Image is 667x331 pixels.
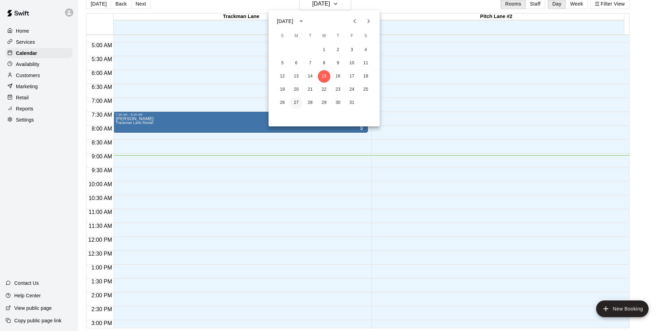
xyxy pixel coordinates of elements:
[332,97,344,109] button: 30
[318,29,330,43] span: Wednesday
[318,83,330,96] button: 22
[276,70,289,83] button: 12
[304,97,316,109] button: 28
[360,57,372,69] button: 11
[276,29,289,43] span: Sunday
[360,70,372,83] button: 18
[332,29,344,43] span: Thursday
[360,83,372,96] button: 25
[290,83,303,96] button: 20
[348,14,362,28] button: Previous month
[346,83,358,96] button: 24
[295,15,307,27] button: calendar view is open, switch to year view
[290,57,303,69] button: 6
[276,97,289,109] button: 26
[276,83,289,96] button: 19
[318,57,330,69] button: 8
[332,44,344,56] button: 2
[318,97,330,109] button: 29
[346,70,358,83] button: 17
[332,57,344,69] button: 9
[360,29,372,43] span: Saturday
[304,83,316,96] button: 21
[290,70,303,83] button: 13
[318,44,330,56] button: 1
[362,14,376,28] button: Next month
[332,83,344,96] button: 23
[346,44,358,56] button: 3
[304,29,316,43] span: Tuesday
[290,29,303,43] span: Monday
[332,70,344,83] button: 16
[346,97,358,109] button: 31
[290,97,303,109] button: 27
[346,57,358,69] button: 10
[360,44,372,56] button: 4
[304,57,316,69] button: 7
[318,70,330,83] button: 15
[304,70,316,83] button: 14
[277,18,293,25] div: [DATE]
[346,29,358,43] span: Friday
[276,57,289,69] button: 5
